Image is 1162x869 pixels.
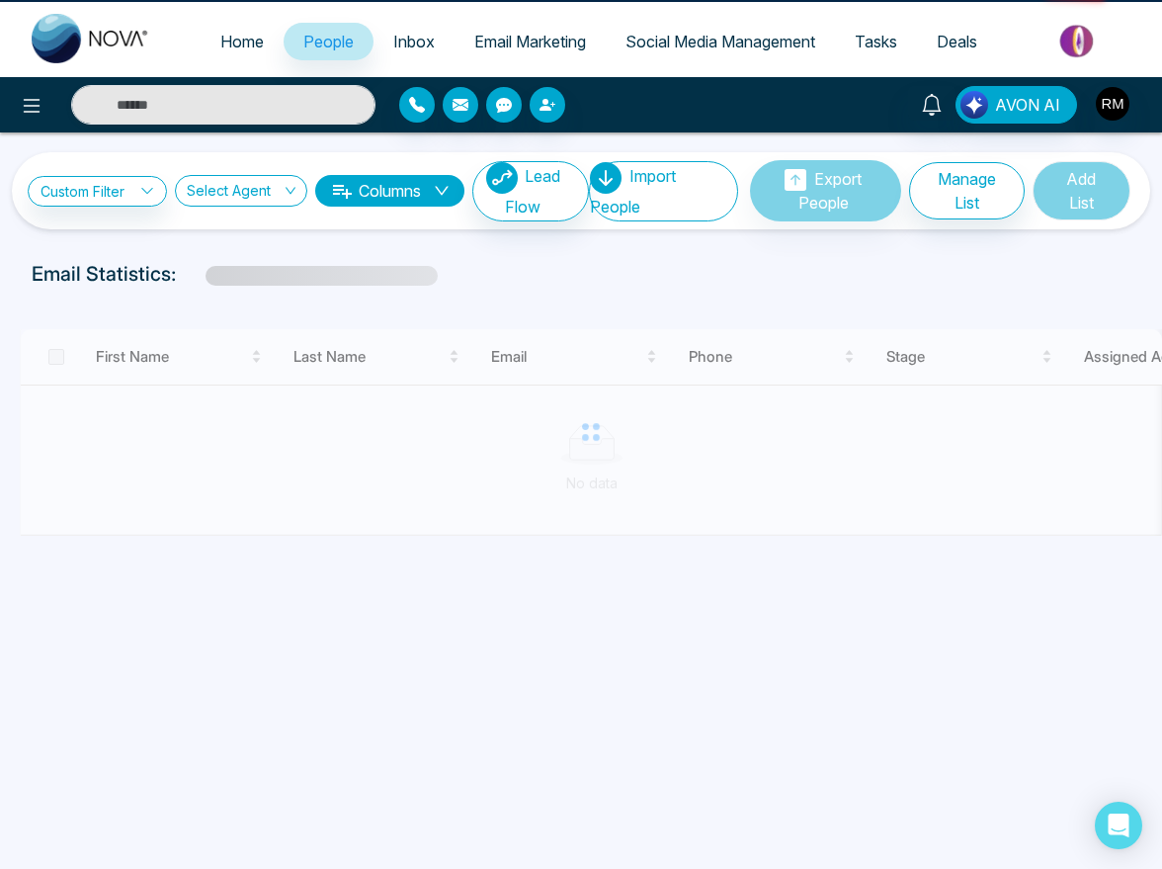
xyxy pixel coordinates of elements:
a: Email Marketing [455,23,606,60]
button: Lead Flow [472,161,589,221]
span: Tasks [855,32,897,51]
img: Lead Flow [960,91,988,119]
span: People [303,32,354,51]
span: Import People [590,166,676,217]
a: Lead FlowLead Flow [464,161,589,221]
span: Email Marketing [474,32,586,51]
span: Lead Flow [505,166,560,217]
img: Nova CRM Logo [32,14,150,63]
span: Home [220,32,264,51]
span: down [434,183,450,199]
img: Lead Flow [486,162,518,194]
p: Email Statistics: [32,259,176,289]
span: Social Media Management [625,32,815,51]
a: People [284,23,373,60]
div: Open Intercom Messenger [1095,802,1142,849]
button: Manage List [909,162,1025,219]
img: Market-place.gif [1007,19,1150,63]
a: Tasks [835,23,917,60]
span: Inbox [393,32,435,51]
a: Inbox [373,23,455,60]
span: AVON AI [995,93,1060,117]
img: User Avatar [1096,87,1129,121]
button: Export People [750,160,901,221]
a: Custom Filter [28,176,167,207]
a: Deals [917,23,997,60]
button: Columnsdown [315,175,464,207]
button: AVON AI [955,86,1077,124]
a: Social Media Management [606,23,835,60]
span: Deals [937,32,977,51]
a: Home [201,23,284,60]
span: Export People [798,169,863,213]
